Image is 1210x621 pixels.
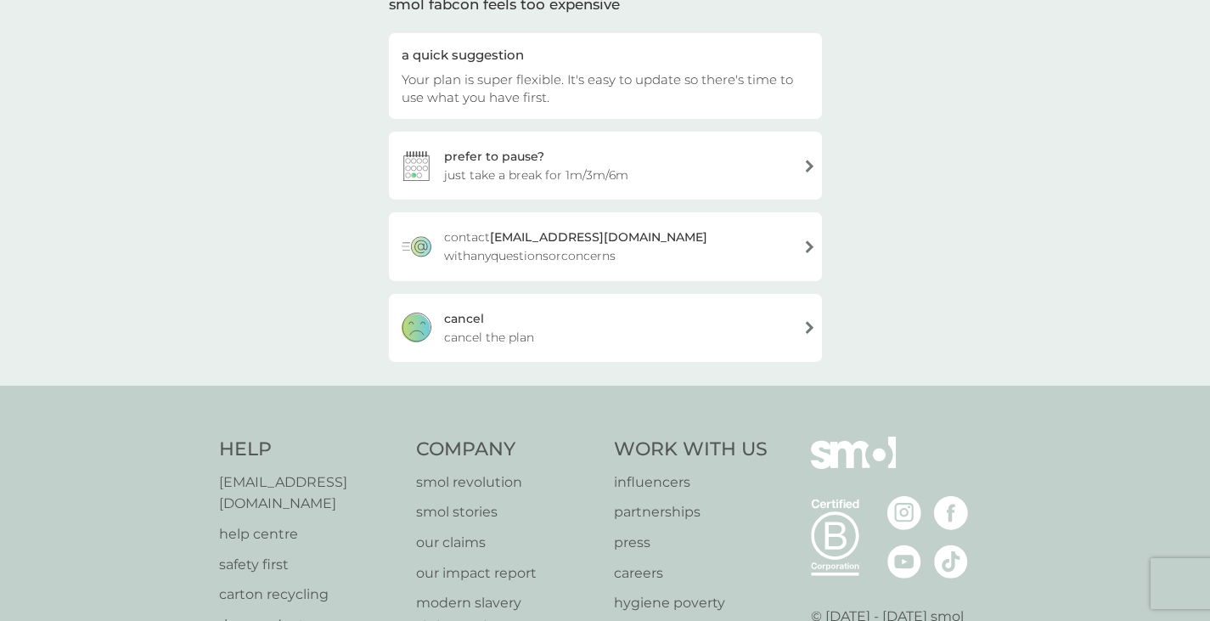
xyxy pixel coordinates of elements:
[614,562,768,584] a: careers
[490,229,707,245] strong: [EMAIL_ADDRESS][DOMAIN_NAME]
[887,545,921,579] img: visit the smol Youtube page
[219,437,400,463] h4: Help
[402,71,793,105] span: Your plan is super flexible. It's easy to update so there's time to use what you have first.
[219,471,400,515] a: [EMAIL_ADDRESS][DOMAIN_NAME]
[416,532,597,554] a: our claims
[887,496,921,530] img: visit the smol Instagram page
[389,212,822,280] a: contact[EMAIL_ADDRESS][DOMAIN_NAME] withanyquestionsorconcerns
[444,228,790,265] span: contact with any questions or concerns
[444,309,484,328] div: cancel
[934,496,968,530] img: visit the smol Facebook page
[614,501,768,523] a: partnerships
[811,437,896,494] img: smol
[614,437,768,463] h4: Work With Us
[614,471,768,494] a: influencers
[934,545,968,579] img: visit the smol Tiktok page
[416,471,597,494] a: smol revolution
[614,532,768,554] a: press
[444,166,628,184] span: just take a break for 1m/3m/6m
[416,501,597,523] a: smol stories
[219,584,400,606] a: carton recycling
[219,523,400,545] a: help centre
[444,147,544,166] div: prefer to pause?
[416,437,597,463] h4: Company
[444,328,534,347] span: cancel the plan
[219,554,400,576] a: safety first
[614,592,768,614] a: hygiene poverty
[402,46,809,64] div: a quick suggestion
[416,562,597,584] a: our impact report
